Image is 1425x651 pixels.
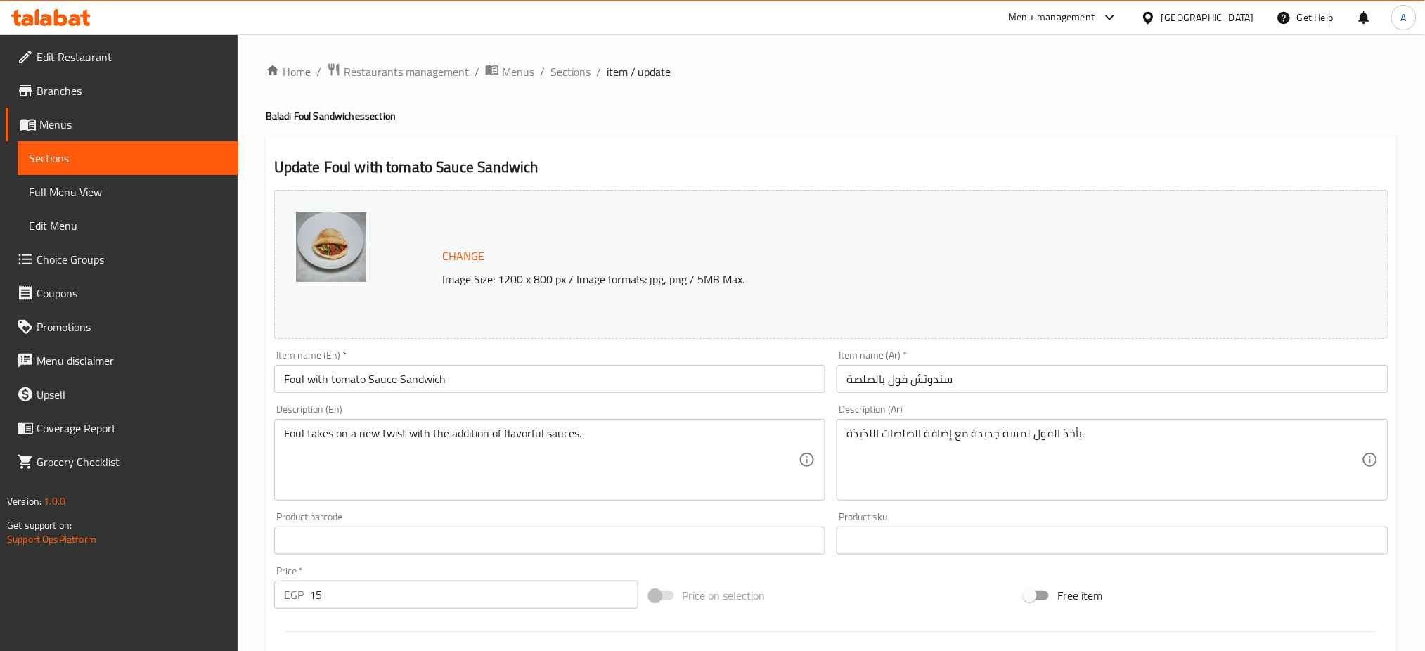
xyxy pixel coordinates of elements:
[316,63,321,80] li: /
[7,530,96,548] a: Support.OpsPlatform
[29,150,227,167] span: Sections
[18,209,238,243] a: Edit Menu
[475,63,479,80] li: /
[37,420,227,437] span: Coverage Report
[6,378,238,411] a: Upsell
[442,246,484,266] span: Change
[44,492,65,510] span: 1.0.0
[485,63,534,81] a: Menus
[7,516,72,534] span: Get support on:
[29,217,227,234] span: Edit Menu
[550,63,591,80] a: Sections
[37,352,227,369] span: Menu disclaimer
[274,527,826,555] input: Please enter product barcode
[274,365,826,393] input: Enter name En
[39,116,227,133] span: Menus
[540,63,545,80] li: /
[6,108,238,141] a: Menus
[274,157,1388,178] h2: Update Foul with tomato Sauce Sandwich
[6,445,238,479] a: Grocery Checklist
[6,74,238,108] a: Branches
[266,109,1397,123] h4: Baladi Foul Sandwiches section
[37,318,227,335] span: Promotions
[344,63,469,80] span: Restaurants management
[596,63,601,80] li: /
[1401,10,1407,25] span: A
[437,271,1239,288] p: Image Size: 1200 x 800 px / Image formats: jpg, png / 5MB Max.
[37,49,227,65] span: Edit Restaurant
[6,40,238,74] a: Edit Restaurant
[18,141,238,175] a: Sections
[266,63,311,80] a: Home
[29,183,227,200] span: Full Menu View
[296,212,366,282] img: %D8%B3%D9%86%D8%AF%D9%88%D8%AA%D8%B4_%D9%81%D9%88%D9%84_%D8%A8%D8%A7%D9%84%D8%B5%D9%84%D8%B5%D8%A...
[266,63,1397,81] nav: breadcrumb
[309,581,638,609] input: Please enter price
[6,310,238,344] a: Promotions
[6,243,238,276] a: Choice Groups
[37,386,227,403] span: Upsell
[7,492,41,510] span: Version:
[683,587,766,604] span: Price on selection
[6,411,238,445] a: Coverage Report
[284,586,304,603] p: EGP
[37,285,227,302] span: Coupons
[607,63,671,80] span: item / update
[846,427,1362,494] textarea: يأخذ الفول لمسة جديدة مع إضافة الصلصات اللذيذة.
[502,63,534,80] span: Menus
[37,251,227,268] span: Choice Groups
[327,63,469,81] a: Restaurants management
[37,82,227,99] span: Branches
[284,427,799,494] textarea: Foul takes on a new twist with the addition of flavorful sauces.
[6,276,238,310] a: Coupons
[837,527,1388,555] input: Please enter product sku
[1057,587,1102,604] span: Free item
[1009,9,1095,26] div: Menu-management
[837,365,1388,393] input: Enter name Ar
[437,242,490,271] button: Change
[1161,10,1254,25] div: [GEOGRAPHIC_DATA]
[37,453,227,470] span: Grocery Checklist
[18,175,238,209] a: Full Menu View
[6,344,238,378] a: Menu disclaimer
